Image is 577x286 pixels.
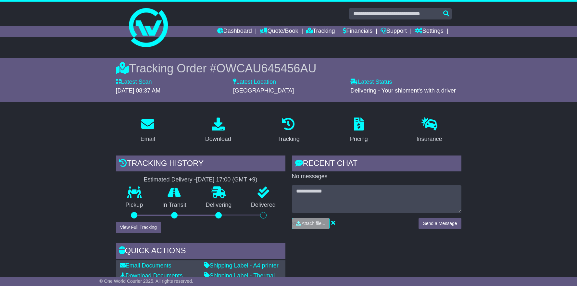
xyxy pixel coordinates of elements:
div: Tracking history [116,155,285,173]
span: [DATE] 08:37 AM [116,87,161,94]
p: No messages [292,173,461,180]
div: RECENT CHAT [292,155,461,173]
button: Send a Message [419,218,461,229]
span: OWCAU645456AU [216,62,316,75]
span: [GEOGRAPHIC_DATA] [233,87,294,94]
p: Pickup [116,202,153,209]
span: Delivering - Your shipment's with a driver [350,87,456,94]
a: Download Documents [120,272,183,279]
div: Insurance [417,135,442,143]
a: Support [381,26,407,37]
a: Dashboard [217,26,252,37]
a: Insurance [412,115,446,146]
span: © One World Courier 2025. All rights reserved. [99,279,193,284]
a: Email [136,115,159,146]
div: Email [140,135,155,143]
label: Latest Status [350,79,392,86]
div: Estimated Delivery - [116,176,285,183]
a: Quote/Book [260,26,298,37]
a: Tracking [273,115,304,146]
div: Pricing [350,135,368,143]
div: Download [205,135,231,143]
p: Delivering [196,202,242,209]
p: Delivered [241,202,285,209]
div: Tracking Order # [116,61,461,75]
a: Email Documents [120,262,171,269]
div: Quick Actions [116,243,285,260]
div: Tracking [277,135,299,143]
button: View Full Tracking [116,222,161,233]
a: Financials [343,26,372,37]
a: Shipping Label - A4 printer [204,262,279,269]
a: Download [201,115,235,146]
a: Tracking [306,26,335,37]
div: [DATE] 17:00 (GMT +9) [196,176,257,183]
a: Shipping Label - Thermal printer [204,272,275,286]
p: In Transit [153,202,196,209]
label: Latest Scan [116,79,152,86]
label: Latest Location [233,79,276,86]
a: Pricing [346,115,372,146]
a: Settings [415,26,444,37]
